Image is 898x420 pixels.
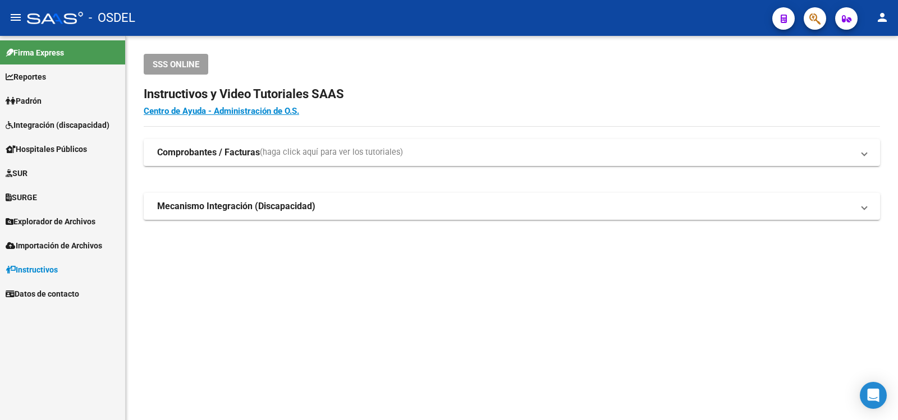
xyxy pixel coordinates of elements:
mat-expansion-panel-header: Comprobantes / Facturas(haga click aquí para ver los tutoriales) [144,139,880,166]
span: SUR [6,167,28,179]
span: Instructivos [6,264,58,276]
span: SURGE [6,191,37,204]
span: Explorador de Archivos [6,215,95,228]
mat-icon: menu [9,11,22,24]
span: Padrón [6,95,42,107]
mat-expansion-panel-header: Mecanismo Integración (Discapacidad) [144,193,880,220]
button: SSS ONLINE [144,54,208,75]
strong: Mecanismo Integración (Discapacidad) [157,200,315,213]
mat-icon: person [876,11,889,24]
a: Centro de Ayuda - Administración de O.S. [144,106,299,116]
span: SSS ONLINE [153,59,199,70]
h2: Instructivos y Video Tutoriales SAAS [144,84,880,105]
span: - OSDEL [89,6,135,30]
strong: Comprobantes / Facturas [157,146,260,159]
span: Integración (discapacidad) [6,119,109,131]
div: Open Intercom Messenger [860,382,887,409]
span: Importación de Archivos [6,239,102,252]
span: Reportes [6,71,46,83]
span: (haga click aquí para ver los tutoriales) [260,146,403,159]
span: Hospitales Públicos [6,143,87,155]
span: Firma Express [6,47,64,59]
span: Datos de contacto [6,288,79,300]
